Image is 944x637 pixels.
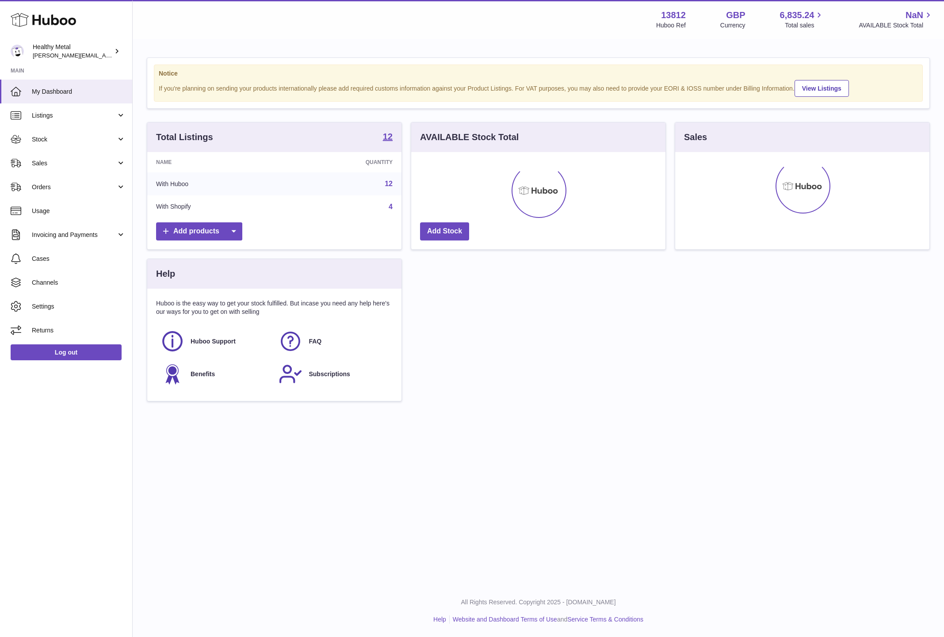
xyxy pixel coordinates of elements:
[383,132,393,143] a: 12
[795,80,849,97] a: View Listings
[567,616,643,623] a: Service Terms & Conditions
[661,9,686,21] strong: 13812
[32,135,116,144] span: Stock
[161,362,270,386] a: Benefits
[383,132,393,141] strong: 12
[32,255,126,263] span: Cases
[33,43,112,60] div: Healthy Metal
[420,222,469,240] a: Add Stock
[32,88,126,96] span: My Dashboard
[191,337,236,346] span: Huboo Support
[32,111,116,120] span: Listings
[161,329,270,353] a: Huboo Support
[726,9,745,21] strong: GBP
[191,370,215,378] span: Benefits
[32,159,116,168] span: Sales
[389,203,393,210] a: 4
[906,9,923,21] span: NaN
[147,152,284,172] th: Name
[140,598,937,606] p: All Rights Reserved. Copyright 2025 - [DOMAIN_NAME]
[420,131,519,143] h3: AVAILABLE Stock Total
[156,268,175,280] h3: Help
[309,370,350,378] span: Subscriptions
[32,231,116,239] span: Invoicing and Payments
[147,172,284,195] td: With Huboo
[433,616,446,623] a: Help
[11,45,24,58] img: jose@healthy-metal.com
[156,299,393,316] p: Huboo is the easy way to get your stock fulfilled. But incase you need any help here's our ways f...
[156,131,213,143] h3: Total Listings
[284,152,401,172] th: Quantity
[156,222,242,240] a: Add products
[859,9,933,30] a: NaN AVAILABLE Stock Total
[32,207,126,215] span: Usage
[780,9,825,30] a: 6,835.24 Total sales
[385,180,393,187] a: 12
[684,131,707,143] h3: Sales
[450,615,643,624] li: and
[279,329,388,353] a: FAQ
[780,9,814,21] span: 6,835.24
[32,326,126,335] span: Returns
[32,302,126,311] span: Settings
[309,337,321,346] span: FAQ
[159,79,918,97] div: If you're planning on sending your products internationally please add required customs informati...
[859,21,933,30] span: AVAILABLE Stock Total
[279,362,388,386] a: Subscriptions
[785,21,824,30] span: Total sales
[656,21,686,30] div: Huboo Ref
[159,69,918,78] strong: Notice
[147,195,284,218] td: With Shopify
[32,183,116,191] span: Orders
[453,616,557,623] a: Website and Dashboard Terms of Use
[32,278,126,287] span: Channels
[720,21,745,30] div: Currency
[11,344,122,360] a: Log out
[33,52,177,59] span: [PERSON_NAME][EMAIL_ADDRESS][DOMAIN_NAME]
